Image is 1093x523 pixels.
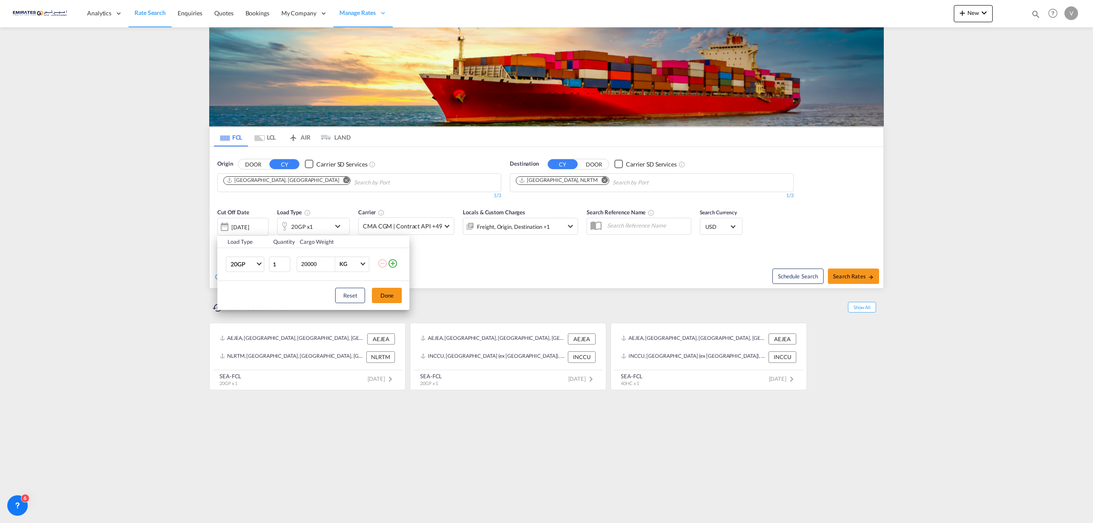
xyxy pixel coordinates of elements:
md-icon: icon-plus-circle-outline [388,258,398,269]
th: Quantity [268,236,295,248]
input: Qty [269,257,290,272]
div: KG [339,260,347,267]
span: 20GP [231,260,255,269]
button: Reset [335,288,365,303]
input: Enter Weight [301,257,335,272]
div: Cargo Weight [300,238,372,245]
button: Done [372,288,402,303]
md-select: Choose: 20GP [226,257,264,272]
th: Load Type [217,236,268,248]
md-icon: icon-minus-circle-outline [377,258,388,269]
